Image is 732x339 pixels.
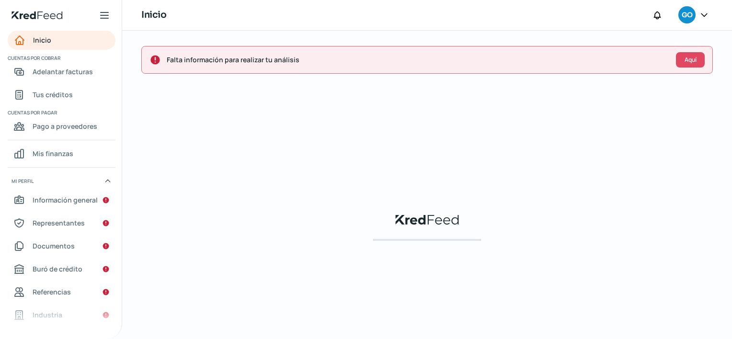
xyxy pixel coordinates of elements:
[141,8,166,22] h1: Inicio
[33,120,97,132] span: Pago a proveedores
[682,10,692,21] span: GO
[8,191,115,210] a: Información general
[8,260,115,279] a: Buró de crédito
[11,177,34,185] span: Mi perfil
[33,286,71,298] span: Referencias
[8,31,115,50] a: Inicio
[676,52,705,68] button: Aquí
[33,217,85,229] span: Representantes
[8,62,115,81] a: Adelantar facturas
[33,263,82,275] span: Buró de crédito
[8,85,115,104] a: Tus créditos
[685,57,697,63] span: Aquí
[8,54,114,62] span: Cuentas por cobrar
[8,282,115,302] a: Referencias
[8,144,115,163] a: Mis finanzas
[33,194,98,206] span: Información general
[8,117,115,136] a: Pago a proveedores
[33,66,93,78] span: Adelantar facturas
[167,54,668,66] span: Falta información para realizar tu análisis
[33,89,73,101] span: Tus créditos
[33,240,75,252] span: Documentos
[8,214,115,233] a: Representantes
[8,108,114,117] span: Cuentas por pagar
[8,237,115,256] a: Documentos
[33,309,62,321] span: Industria
[33,34,51,46] span: Inicio
[33,147,73,159] span: Mis finanzas
[8,305,115,325] a: Industria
